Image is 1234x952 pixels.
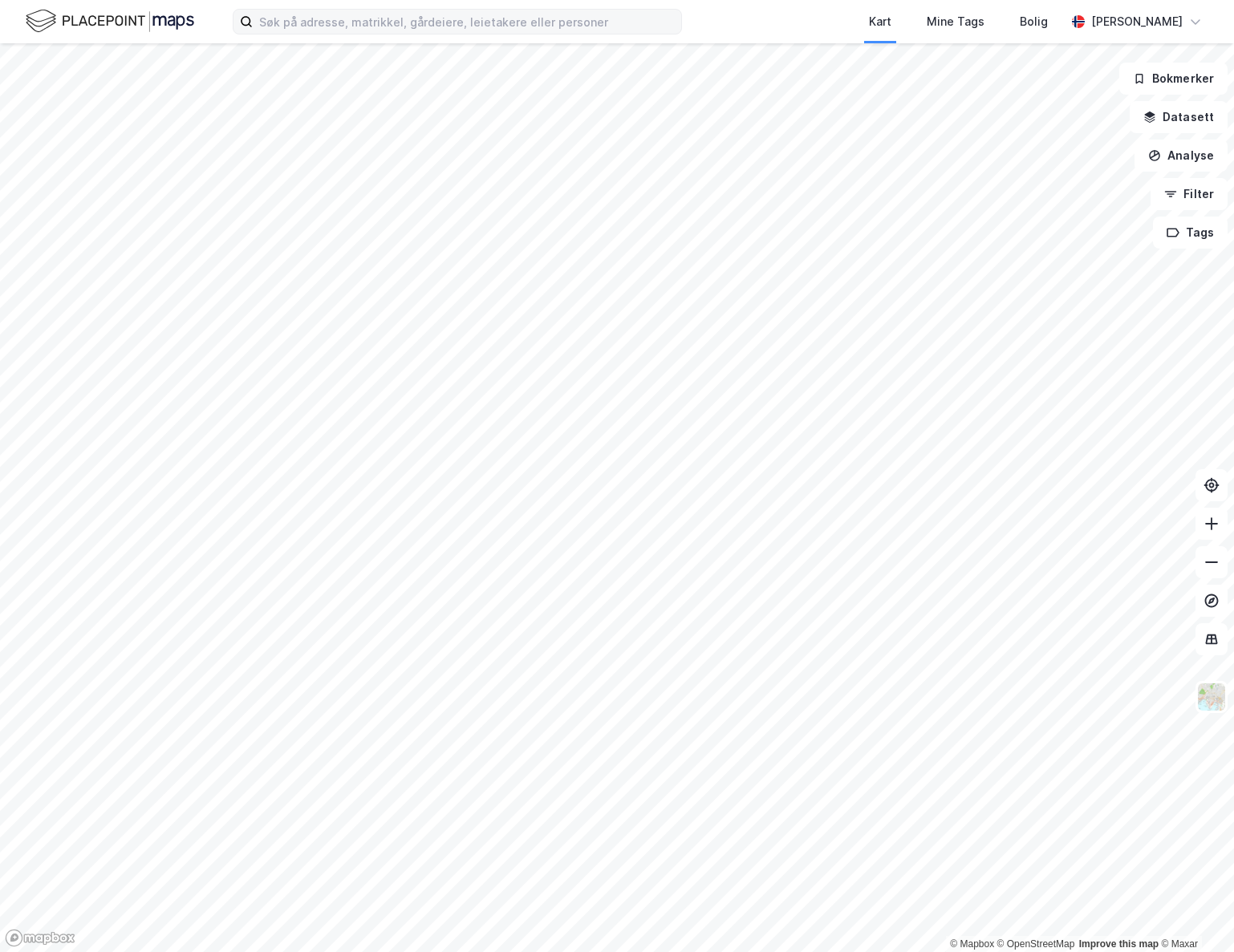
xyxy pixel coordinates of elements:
[1130,101,1228,133] button: Datasett
[253,10,681,34] input: Søk på adresse, matrikkel, gårdeiere, leietakere eller personer
[26,7,194,35] img: logo.f888ab2527a4732fd821a326f86c7f29.svg
[1154,875,1234,952] iframe: Chat Widget
[1091,12,1183,31] div: [PERSON_NAME]
[1135,140,1228,172] button: Analyse
[5,929,75,947] a: Mapbox homepage
[1196,682,1227,712] img: Z
[997,938,1075,950] a: OpenStreetMap
[1153,217,1228,249] button: Tags
[1020,12,1048,31] div: Bolig
[1119,63,1228,95] button: Bokmerker
[950,938,994,950] a: Mapbox
[869,12,891,31] div: Kart
[1151,178,1228,210] button: Filter
[927,12,984,31] div: Mine Tags
[1154,875,1234,952] div: Kontrollprogram for chat
[1079,938,1159,950] a: Improve this map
